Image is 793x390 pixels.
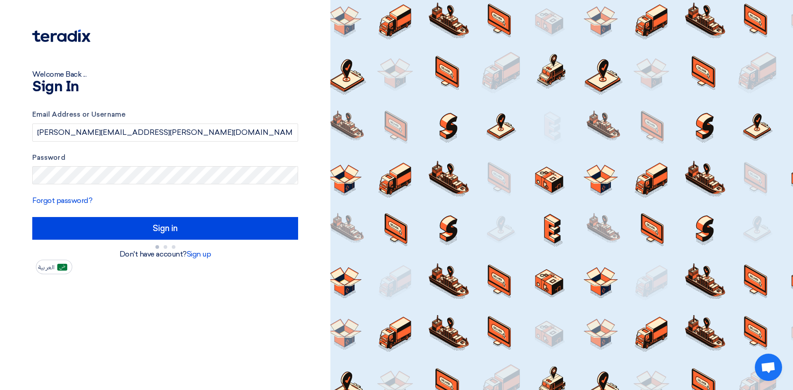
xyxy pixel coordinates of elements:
[32,153,298,163] label: Password
[32,69,298,80] div: Welcome Back ...
[32,249,298,260] div: Don't have account?
[36,260,72,274] button: العربية
[57,264,67,271] img: ar-AR.png
[187,250,211,258] a: Sign up
[32,80,298,94] h1: Sign In
[32,217,298,240] input: Sign in
[755,354,782,381] div: Open chat
[38,264,55,271] span: العربية
[32,109,298,120] label: Email Address or Username
[32,123,298,142] input: Enter your business email or username
[32,196,92,205] a: Forgot password?
[32,30,90,42] img: Teradix logo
